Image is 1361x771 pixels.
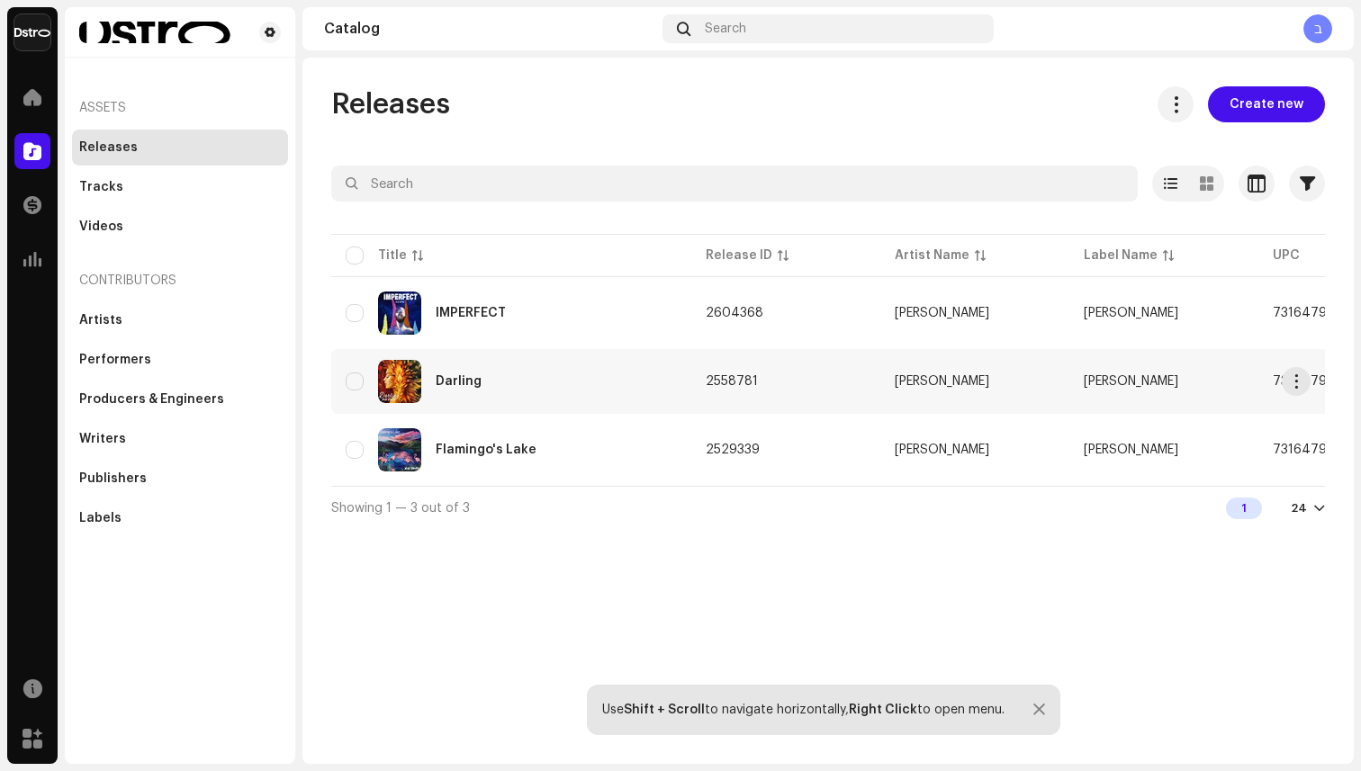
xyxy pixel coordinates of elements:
div: Videos [79,220,123,234]
re-m-nav-item: Producers & Engineers [72,381,288,417]
re-m-nav-item: Artists [72,302,288,338]
div: Darling [436,375,482,388]
re-a-nav-header: Assets [72,86,288,130]
div: Labels [79,511,122,525]
button: Create new [1208,86,1325,122]
img: 6c35f30f-278d-430f-aa30-c2c7ec94a6e8 [378,428,421,471]
span: Bar Dimri [1084,375,1178,388]
span: Search [705,22,746,36]
re-m-nav-item: Performers [72,342,288,378]
div: IMPERFECT [436,307,506,319]
img: ba1ae5df-b0d0-4e90-8e75-09ef7d63d3a9 [378,360,421,403]
span: Bar Dimri [1084,444,1178,456]
div: Catalog [324,22,655,36]
span: 2558781 [706,375,758,388]
strong: Right Click [849,704,917,716]
span: Bar Dimri [1084,307,1178,319]
span: Releases [331,86,450,122]
re-a-nav-header: Contributors [72,259,288,302]
div: Releases [79,140,138,155]
div: Title [378,247,407,264]
span: Bar Dimri [895,444,1055,456]
div: Tracks [79,180,123,194]
re-m-nav-item: Writers [72,421,288,457]
div: Publishers [79,471,147,486]
div: Artist Name [895,247,969,264]
re-m-nav-item: Releases [72,130,288,166]
div: Release ID [706,247,772,264]
div: [PERSON_NAME] [895,375,989,388]
re-m-nav-item: Publishers [72,461,288,497]
div: Label Name [1084,247,1158,264]
strong: Shift + Scroll [624,704,705,716]
div: Writers [79,432,126,446]
span: Bar Dimri [895,375,1055,388]
img: 173025ef-5dff-4fa9-b10e-91c8f88f984d [378,291,421,335]
div: Artists [79,313,122,327]
div: [PERSON_NAME] [895,307,989,319]
input: Search [331,166,1138,202]
div: Performers [79,353,151,367]
div: 1 [1226,498,1262,519]
div: Producers & Engineers [79,392,224,407]
span: Bar Dimri [895,307,1055,319]
div: Use to navigate horizontally, to open menu. [602,703,1005,717]
span: Showing 1 — 3 out of 3 [331,502,470,515]
img: 337b0658-c9ae-462c-ae88-222994b868a4 [79,22,230,43]
span: 2604368 [706,307,763,319]
re-m-nav-item: Tracks [72,169,288,205]
span: 2529339 [706,444,760,456]
span: Create new [1230,86,1303,122]
div: [PERSON_NAME] [895,444,989,456]
div: Flamingo's Lake [436,444,536,456]
div: 24 [1291,501,1307,515]
img: a754eb8e-f922-4056-8001-d1d15cdf72ef [14,14,50,50]
div: ב [1303,14,1332,43]
re-m-nav-item: Labels [72,500,288,536]
re-m-nav-item: Videos [72,209,288,245]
